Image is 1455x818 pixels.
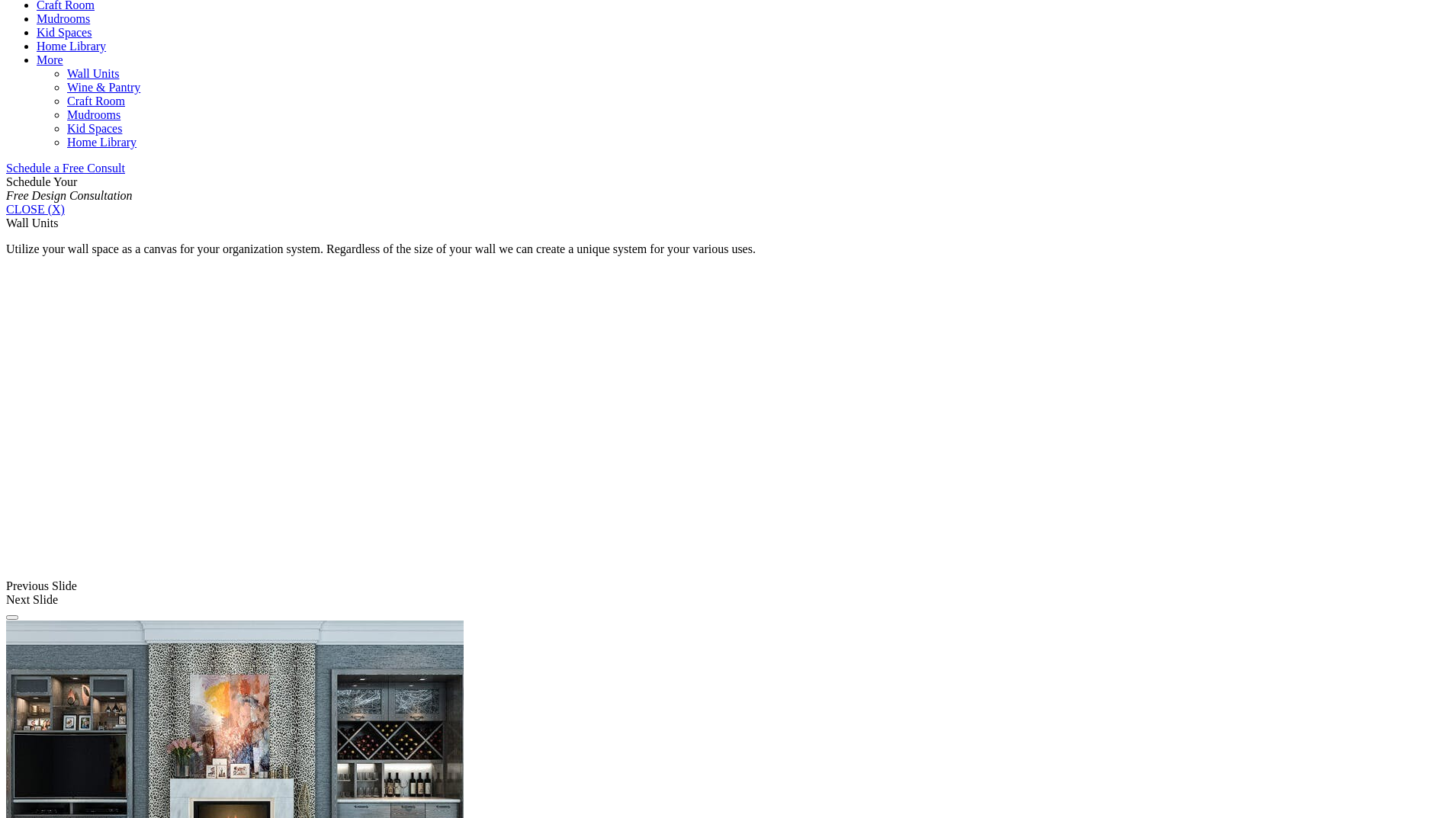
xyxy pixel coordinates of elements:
[67,95,125,107] a: Craft Room
[6,175,133,202] span: Schedule Your
[37,53,63,66] a: More menu text will display only on big screen
[6,162,125,175] a: Schedule a Free Consult (opens a dropdown menu)
[37,26,92,39] a: Kid Spaces
[6,593,1449,607] div: Next Slide
[6,579,1449,593] div: Previous Slide
[6,217,58,229] span: Wall Units
[67,81,140,94] a: Wine & Pantry
[6,203,65,216] a: CLOSE (X)
[6,242,1449,256] p: Utilize your wall space as a canvas for your organization system. Regardless of the size of your ...
[37,12,90,25] a: Mudrooms
[67,108,120,121] a: Mudrooms
[67,122,122,135] a: Kid Spaces
[37,40,106,53] a: Home Library
[67,136,137,149] a: Home Library
[67,67,119,80] a: Wall Units
[6,189,133,202] em: Free Design Consultation
[6,615,18,620] button: Click here to pause slide show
